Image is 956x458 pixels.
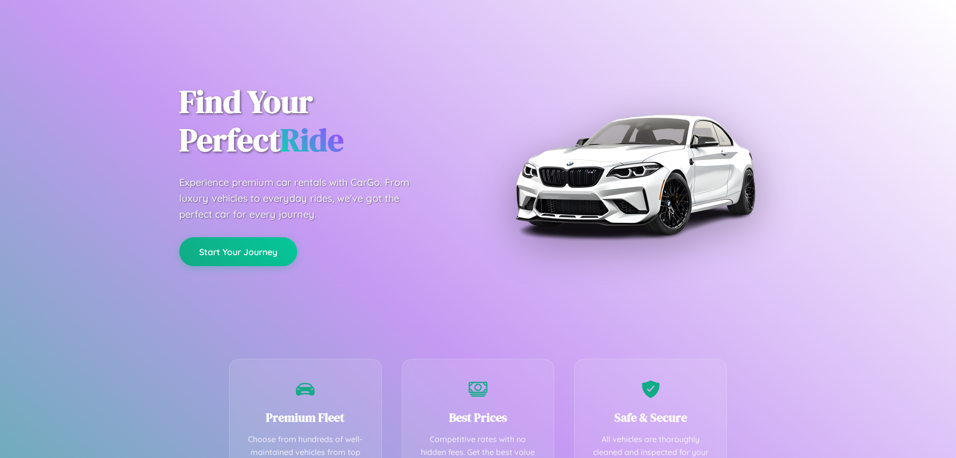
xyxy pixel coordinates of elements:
[280,118,344,161] span: Ride
[590,409,712,426] h3: Safe & Secure
[510,50,759,299] img: Premium BMW car rental vehicle
[179,237,297,266] button: Start Your Journey
[179,174,428,222] p: Experience premium car rentals with CarGo. From luxury vehicles to everyday rides, we've got the ...
[179,83,463,159] h1: Find Your Perfect
[244,409,366,426] h3: Premium Fleet
[417,409,539,426] h3: Best Prices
